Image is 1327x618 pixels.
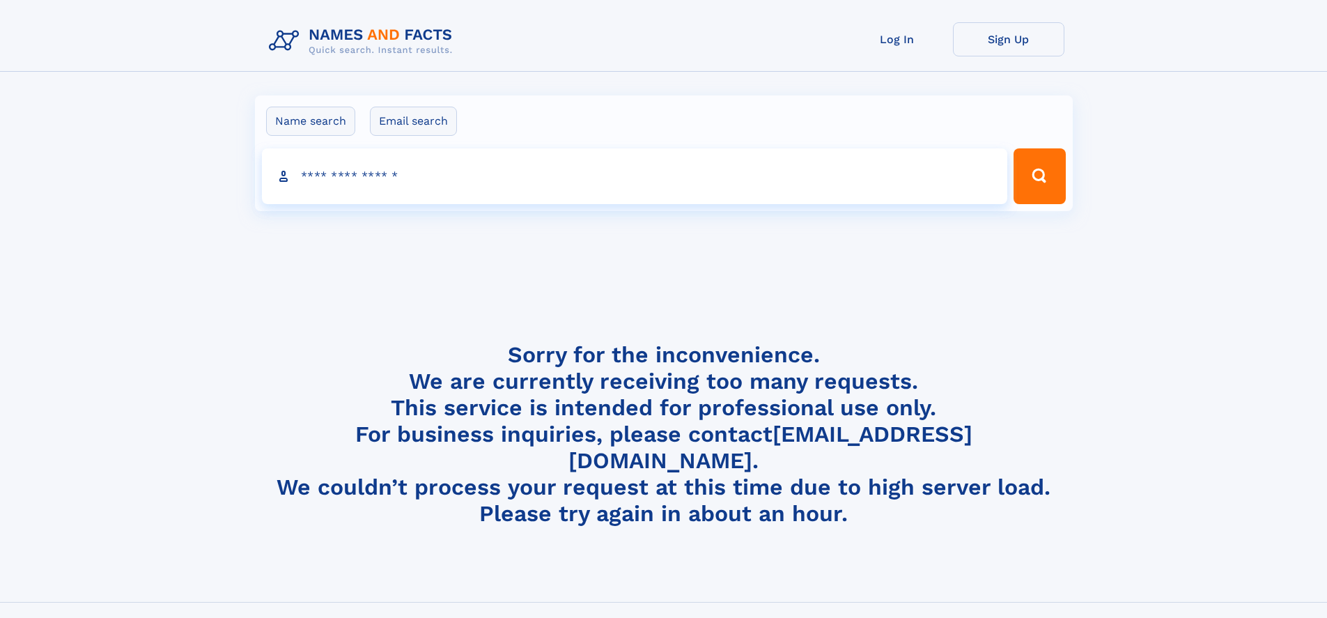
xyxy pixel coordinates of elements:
[263,341,1064,527] h4: Sorry for the inconvenience. We are currently receiving too many requests. This service is intend...
[568,421,972,474] a: [EMAIL_ADDRESS][DOMAIN_NAME]
[263,22,464,60] img: Logo Names and Facts
[262,148,1008,204] input: search input
[370,107,457,136] label: Email search
[953,22,1064,56] a: Sign Up
[841,22,953,56] a: Log In
[1014,148,1065,204] button: Search Button
[266,107,355,136] label: Name search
